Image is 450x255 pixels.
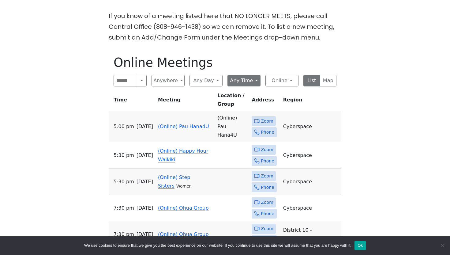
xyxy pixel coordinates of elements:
span: 7:30 PM [114,204,134,212]
td: Cyberspace [281,142,341,169]
span: Phone [261,210,274,218]
span: [DATE] [137,204,153,212]
a: (Online) Step Sisters [158,174,190,189]
a: (Online) Happy Hour Waikiki [158,148,208,162]
td: Cyberspace [281,111,341,142]
button: List [303,75,320,86]
span: [DATE] [137,177,153,186]
td: District 10 - [GEOGRAPHIC_DATA] [281,221,341,248]
span: We use cookies to ensure that we give you the best experience on our website. If you continue to ... [84,242,351,249]
button: Any Day [189,75,223,86]
button: Any Time [227,75,261,86]
a: (Online) Pau Hana4U [158,124,209,129]
span: 7:30 PM [114,230,134,239]
h1: Online Meetings [114,55,336,70]
th: Address [249,91,280,111]
span: [DATE] [137,230,153,239]
th: Location / Group [215,91,249,111]
span: No [439,242,445,249]
span: 5:30 PM [114,177,134,186]
span: Phone [261,184,274,191]
input: Search [114,75,137,86]
small: Women [176,184,192,188]
a: (Online) Ohua Group [158,205,209,211]
td: Cyberspace [281,195,341,221]
th: Region [281,91,341,111]
button: Search [137,75,147,86]
span: Zoom [261,225,273,233]
span: Zoom [261,172,273,180]
p: If you know of a meeting listed here that NO LONGER MEETS, please call Central Office (808-946-14... [109,11,341,43]
span: [DATE] [137,151,153,160]
span: Zoom [261,146,273,154]
td: (Online) Pau Hana4U [215,111,249,142]
button: Online [265,75,298,86]
span: 5:00 PM [114,122,134,131]
span: Zoom [261,117,273,125]
th: Meeting [156,91,215,111]
span: [DATE] [137,122,153,131]
a: (Online) Ohua Group [158,231,209,237]
td: Cyberspace [281,169,341,195]
button: Anywhere [152,75,185,86]
button: Ok [354,241,366,250]
span: Phone [261,128,274,136]
span: Phone [261,157,274,165]
span: 5:30 PM [114,151,134,160]
span: Zoom [261,199,273,206]
button: Map [320,75,337,86]
th: Time [109,91,156,111]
